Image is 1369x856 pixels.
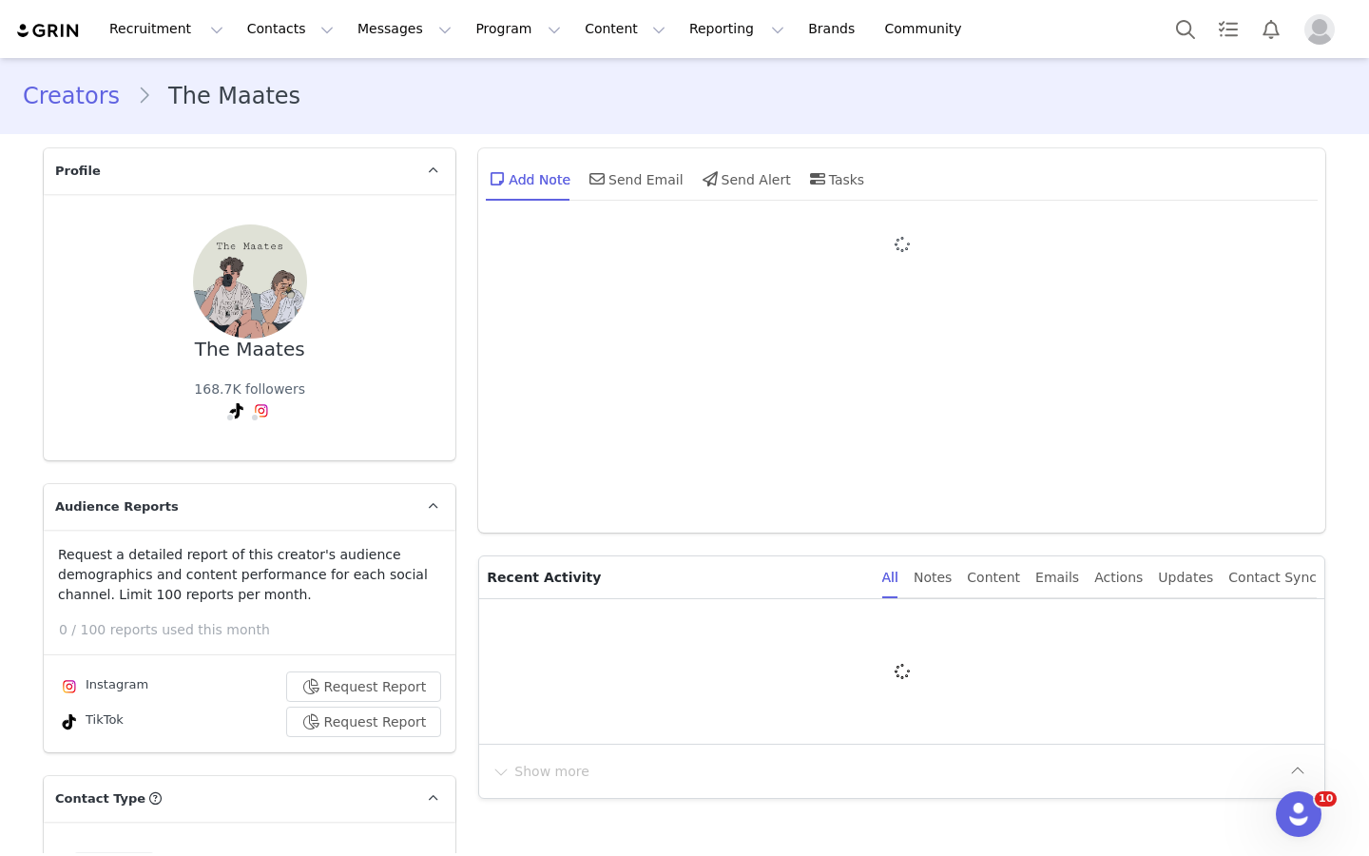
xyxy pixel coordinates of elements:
[346,8,463,50] button: Messages
[806,156,865,202] div: Tasks
[1250,8,1292,50] button: Notifications
[882,556,898,599] div: All
[491,756,590,787] button: Show more
[286,671,442,702] button: Request Report
[1304,14,1335,45] img: placeholder-profile.jpg
[98,8,235,50] button: Recruitment
[1165,8,1206,50] button: Search
[797,8,872,50] a: Brands
[62,679,77,694] img: instagram.svg
[15,22,82,40] img: grin logo
[678,8,796,50] button: Reporting
[486,156,570,202] div: Add Note
[967,556,1020,599] div: Content
[59,620,455,640] p: 0 / 100 reports used this month
[1315,791,1337,807] span: 10
[914,556,952,599] div: Notes
[1276,791,1321,837] iframe: Intercom live chat
[58,675,148,698] div: Instagram
[1228,556,1317,599] div: Contact Sync
[23,79,137,113] a: Creators
[194,379,305,399] div: 168.7K followers
[874,8,982,50] a: Community
[573,8,677,50] button: Content
[1094,556,1143,599] div: Actions
[58,545,441,605] p: Request a detailed report of this creator's audience demographics and content performance for eac...
[487,556,866,598] p: Recent Activity
[236,8,345,50] button: Contacts
[286,707,442,737] button: Request Report
[699,156,791,202] div: Send Alert
[55,789,145,808] span: Contact Type
[195,339,305,360] div: The Maates
[1158,556,1213,599] div: Updates
[55,497,179,516] span: Audience Reports
[464,8,572,50] button: Program
[1207,8,1249,50] a: Tasks
[586,156,684,202] div: Send Email
[254,403,269,418] img: instagram.svg
[1035,556,1079,599] div: Emails
[1293,14,1354,45] button: Profile
[55,162,101,181] span: Profile
[193,224,307,339] img: 1102ddf0-e5d8-4023-a81c-b624a522872a.jpg
[58,710,124,733] div: TikTok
